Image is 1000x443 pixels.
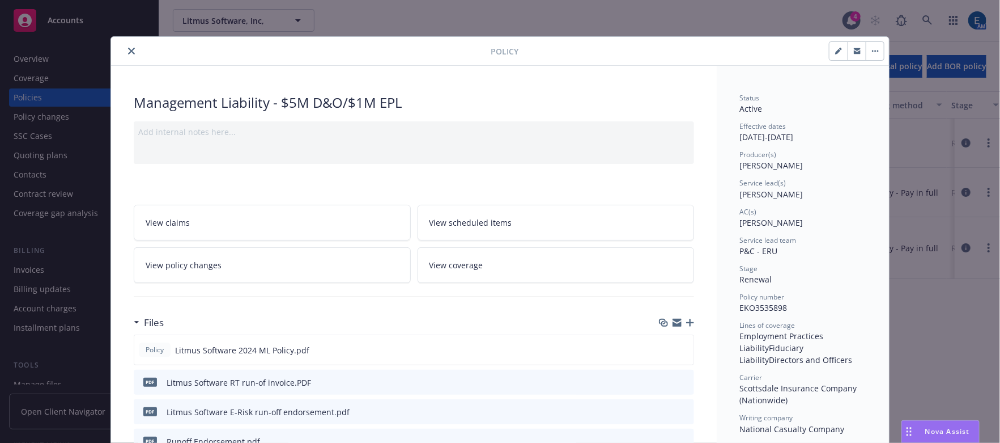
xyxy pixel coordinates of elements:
span: View scheduled items [429,217,512,229]
h3: Files [144,315,164,330]
span: Writing company [739,413,793,423]
span: Nova Assist [925,427,970,436]
span: View claims [146,217,190,229]
span: Producer(s) [739,150,776,159]
button: download file [661,377,670,389]
button: preview file [679,377,690,389]
span: Service lead team [739,235,796,245]
button: Nova Assist [901,420,980,443]
a: View coverage [418,247,695,283]
a: View policy changes [134,247,411,283]
span: Fiduciary Liability [739,343,806,365]
span: PDF [143,378,157,386]
button: download file [661,344,670,356]
a: View scheduled items [418,205,695,241]
span: View coverage [429,259,483,271]
span: [PERSON_NAME] [739,160,803,171]
span: P&C - ERU [739,246,777,256]
span: [PERSON_NAME] [739,217,803,228]
span: Lines of coverage [739,320,795,330]
span: EKO3535898 [739,302,787,313]
span: Renewal [739,274,772,285]
button: preview file [679,344,689,356]
span: [PERSON_NAME] [739,189,803,200]
span: Directors and Officers [769,355,852,365]
span: Status [739,93,759,103]
span: pdf [143,407,157,416]
a: View claims [134,205,411,241]
div: [DATE] - [DATE] [739,121,866,143]
span: Policy [143,345,166,355]
span: Policy [491,45,518,57]
button: close [125,44,138,58]
div: Files [134,315,164,330]
span: Effective dates [739,121,786,131]
span: Employment Practices Liability [739,331,825,353]
span: Stage [739,264,758,273]
div: Litmus Software E-Risk run-off endorsement.pdf [167,406,350,418]
span: Scottsdale Insurance Company (Nationwide) [739,383,859,406]
button: download file [661,406,670,418]
span: Carrier [739,373,762,382]
span: Service lead(s) [739,178,786,188]
span: National Casualty Company [739,424,844,434]
div: Management Liability - $5M D&O/$1M EPL [134,93,694,112]
button: preview file [679,406,690,418]
div: Drag to move [902,421,916,442]
span: AC(s) [739,207,756,217]
span: View policy changes [146,259,222,271]
span: Litmus Software 2024 ML Policy.pdf [175,344,309,356]
div: Litmus Software RT run-of invoice.PDF [167,377,311,389]
span: Policy number [739,292,784,302]
span: Active [739,103,762,114]
div: Add internal notes here... [138,126,690,138]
